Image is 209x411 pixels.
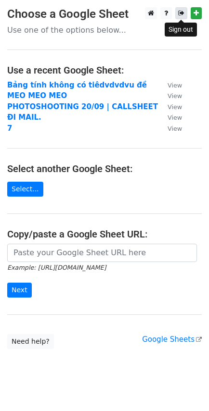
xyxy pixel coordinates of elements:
[7,163,202,174] h4: Select another Google Sheet:
[168,114,182,121] small: View
[158,124,182,133] a: View
[7,228,202,240] h4: Copy/paste a Google Sheet URL:
[7,64,202,76] h4: Use a recent Google Sheet:
[7,283,32,298] input: Next
[7,124,12,133] a: 7
[168,92,182,100] small: View
[168,103,182,111] small: View
[142,335,202,344] a: Google Sheets
[7,244,197,262] input: Paste your Google Sheet URL here
[7,81,147,89] a: Bảng tính không có tiêdvdvdvu đề
[7,91,67,100] a: MEO MEO MEO
[7,25,202,35] p: Use one of the options below...
[7,102,158,111] a: PHOTOSHOOTING 20/09 | CALLSHEET
[165,23,197,37] div: Sign out
[158,91,182,100] a: View
[7,113,41,122] a: ĐI MAIL.
[7,7,202,21] h3: Choose a Google Sheet
[168,82,182,89] small: View
[158,102,182,111] a: View
[158,113,182,122] a: View
[168,125,182,132] small: View
[158,81,182,89] a: View
[7,264,106,271] small: Example: [URL][DOMAIN_NAME]
[7,182,43,197] a: Select...
[7,334,54,349] a: Need help?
